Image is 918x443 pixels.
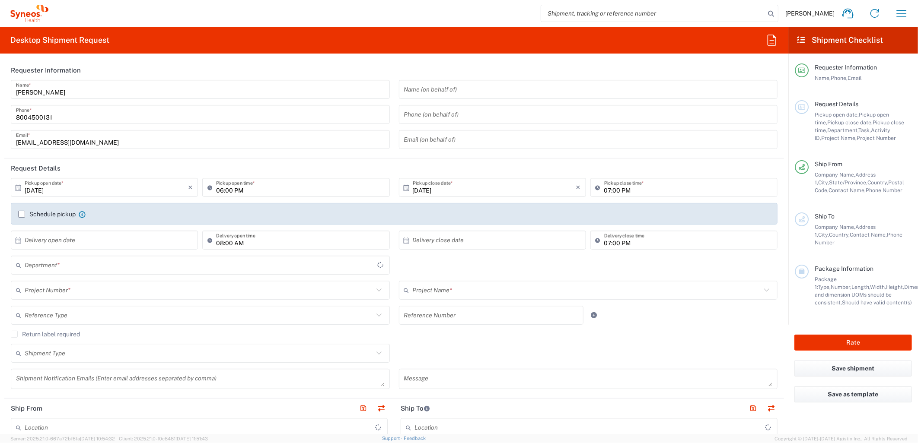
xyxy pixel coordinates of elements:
[818,179,829,186] span: City,
[815,276,837,290] span: Package 1:
[867,179,888,186] span: Country,
[382,436,404,441] a: Support
[827,119,873,126] span: Pickup close date,
[848,75,862,81] span: Email
[831,75,848,81] span: Phone,
[858,127,871,133] span: Task,
[175,436,208,441] span: [DATE] 11:51:43
[576,180,581,194] i: ×
[401,404,430,413] h2: Ship To
[815,111,859,118] span: Pickup open date,
[815,64,877,71] span: Requester Information
[831,284,851,290] span: Number,
[119,436,208,441] span: Client: 2025.21.0-f0c8481
[827,127,858,133] span: Department,
[796,35,883,45] h2: Shipment Checklist
[857,135,896,141] span: Project Number
[11,66,81,75] h2: Requester Information
[404,436,426,441] a: Feedback
[851,284,870,290] span: Length,
[794,386,912,402] button: Save as template
[11,164,61,173] h2: Request Details
[785,9,835,17] span: [PERSON_NAME]
[794,361,912,377] button: Save shipment
[815,265,873,272] span: Package Information
[18,211,76,218] label: Schedule pickup
[815,75,831,81] span: Name,
[815,171,855,178] span: Company Name,
[188,180,193,194] i: ×
[588,309,600,321] a: Add Reference
[815,161,842,168] span: Ship From
[829,231,850,238] span: Country,
[818,231,829,238] span: City,
[821,135,857,141] span: Project Name,
[815,213,835,220] span: Ship To
[10,35,109,45] h2: Desktop Shipment Request
[541,5,765,22] input: Shipment, tracking or reference number
[818,284,831,290] span: Type,
[850,231,887,238] span: Contact Name,
[829,179,867,186] span: State/Province,
[842,299,912,306] span: Should have valid content(s)
[775,435,908,443] span: Copyright © [DATE]-[DATE] Agistix Inc., All Rights Reserved
[10,436,115,441] span: Server: 2025.21.0-667a72bf6fa
[80,436,115,441] span: [DATE] 10:54:32
[815,224,855,230] span: Company Name,
[11,331,80,338] label: Return label required
[886,284,904,290] span: Height,
[11,404,42,413] h2: Ship From
[829,187,866,193] span: Contact Name,
[794,335,912,351] button: Rate
[815,101,858,108] span: Request Details
[866,187,902,193] span: Phone Number
[870,284,886,290] span: Width,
